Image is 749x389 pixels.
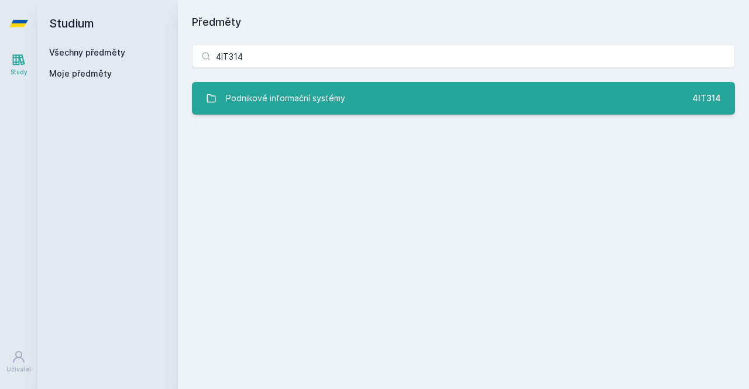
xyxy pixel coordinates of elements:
[226,87,345,110] div: Podnikové informační systémy
[192,44,735,68] input: Název nebo ident předmětu…
[2,47,35,82] a: Study
[49,47,125,57] a: Všechny předměty
[692,92,721,104] div: 4IT314
[6,365,31,374] div: Uživatel
[2,344,35,380] a: Uživatel
[49,68,112,80] span: Moje předměty
[192,14,735,30] h1: Předměty
[192,82,735,115] a: Podnikové informační systémy 4IT314
[11,68,28,77] div: Study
